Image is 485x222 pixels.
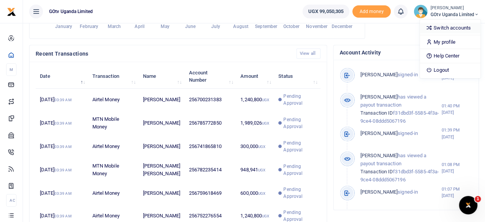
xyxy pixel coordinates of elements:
[236,182,274,204] td: 600,000
[340,48,472,57] h4: Account Activity
[306,24,328,29] tspan: November
[283,140,316,153] span: Pending Approval
[7,7,16,16] img: logo-small
[184,64,236,88] th: Account Number: activate to sort column ascending
[360,71,442,79] p: signed-in
[36,64,88,88] th: Date: activate to sort column descending
[55,24,72,29] tspan: January
[54,168,72,172] small: 03:39 AM
[7,8,16,14] a: logo-small logo-large logo-large
[299,5,352,18] li: Wallet ballance
[360,110,393,116] span: Transaction ID
[236,135,274,158] td: 300,000
[274,64,321,88] th: Status: activate to sort column ascending
[420,65,480,76] a: Logout
[360,94,398,100] span: [PERSON_NAME]
[360,169,393,174] span: Transaction ID
[475,196,481,202] span: 1
[308,8,344,15] span: UGX 99,050,305
[258,191,265,196] small: UGX
[46,8,96,15] span: GOtv Uganda Limited
[211,24,220,29] tspan: July
[441,103,472,116] small: 01:40 PM [DATE]
[360,189,398,195] span: [PERSON_NAME]
[184,158,236,182] td: 256782235414
[414,5,427,18] img: profile-user
[236,158,274,182] td: 948,941
[236,89,274,111] td: 1,240,800
[360,152,442,184] p: has viewed a payout transaction f31dbd3f-5585-4f3a-9ce4-08ddd5067196
[299,214,307,222] button: Close
[54,145,72,149] small: 03:39 AM
[185,24,196,29] tspan: June
[360,188,442,196] p: signed-in
[88,158,139,182] td: MTN Mobile Money
[332,24,353,29] tspan: December
[283,93,316,107] span: Pending Approval
[36,49,290,58] h4: Recent Transactions
[360,72,398,77] span: [PERSON_NAME]
[420,23,480,33] a: Switch accounts
[36,89,88,111] td: [DATE]
[184,135,236,158] td: 256741865810
[352,5,391,18] li: Toup your wallet
[138,158,184,182] td: [PERSON_NAME] [PERSON_NAME]
[54,191,72,196] small: 03:39 AM
[108,24,121,29] tspan: March
[138,182,184,204] td: [PERSON_NAME]
[360,153,398,158] span: [PERSON_NAME]
[36,135,88,158] td: [DATE]
[303,5,349,18] a: UGX 99,050,305
[296,48,321,59] a: View all
[88,89,139,111] td: Airtel Money
[352,5,391,18] span: Add money
[420,37,480,48] a: My profile
[88,182,139,204] td: Airtel Money
[88,64,139,88] th: Transaction: activate to sort column ascending
[54,98,72,102] small: 03:39 AM
[283,186,316,200] span: Pending Approval
[283,116,316,130] span: Pending Approval
[360,93,442,125] p: has viewed a payout transaction f31dbd3f-5585-4f3a-9ce4-08ddd5067196
[6,194,16,207] li: Ac
[431,11,479,18] span: GOtv Uganda Limited
[360,130,442,138] p: signed-in
[184,111,236,135] td: 256785772850
[441,161,472,174] small: 01:08 PM [DATE]
[262,121,269,125] small: UGX
[255,24,278,29] tspan: September
[88,111,139,135] td: MTN Mobile Money
[36,158,88,182] td: [DATE]
[88,135,139,158] td: Airtel Money
[6,63,16,76] li: M
[236,111,274,135] td: 1,989,026
[459,196,477,214] iframe: Intercom live chat
[352,8,391,14] a: Add money
[184,182,236,204] td: 256759618469
[36,111,88,135] td: [DATE]
[431,5,479,12] small: [PERSON_NAME]
[258,145,265,149] small: UGX
[262,98,269,102] small: UGX
[36,182,88,204] td: [DATE]
[160,24,169,29] tspan: May
[135,24,145,29] tspan: April
[54,121,72,125] small: 03:39 AM
[414,5,479,18] a: profile-user [PERSON_NAME] GOtv Uganda Limited
[236,64,274,88] th: Amount: activate to sort column ascending
[441,186,472,199] small: 01:07 PM [DATE]
[283,24,300,29] tspan: October
[233,24,248,29] tspan: August
[138,64,184,88] th: Name: activate to sort column ascending
[80,24,98,29] tspan: February
[138,111,184,135] td: [PERSON_NAME]
[420,51,480,61] a: Help Center
[54,214,72,218] small: 03:39 AM
[138,135,184,158] td: [PERSON_NAME]
[138,89,184,111] td: [PERSON_NAME]
[184,89,236,111] td: 256700231383
[441,127,472,140] small: 01:39 PM [DATE]
[283,163,316,177] span: Pending Approval
[360,130,398,136] span: [PERSON_NAME]
[258,168,265,172] small: UGX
